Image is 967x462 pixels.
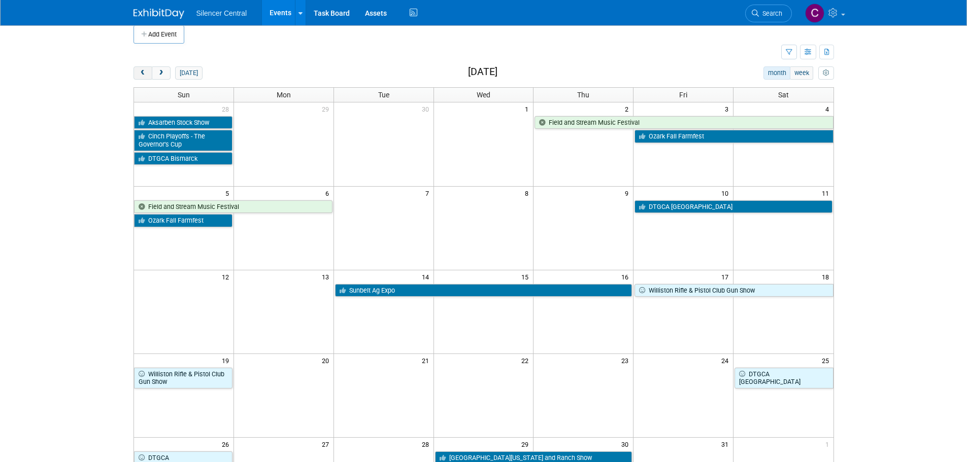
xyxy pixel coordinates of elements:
span: 7 [424,187,434,199]
span: Wed [477,91,490,99]
span: 4 [824,102,833,115]
span: 25 [821,354,833,367]
span: 2 [624,102,633,115]
span: 14 [421,270,434,283]
h2: [DATE] [468,66,497,78]
button: next [152,66,171,80]
a: Field and Stream Music Festival [134,200,332,214]
i: Personalize Calendar [823,70,829,77]
a: DTGCA Bismarck [134,152,232,165]
span: 28 [221,102,234,115]
span: 15 [520,270,533,283]
span: Search [759,10,782,17]
span: 31 [720,438,733,450]
span: 26 [221,438,234,450]
span: 30 [421,102,434,115]
span: 12 [221,270,234,283]
a: Aksarben Stock Show [134,116,232,129]
span: Fri [679,91,687,99]
a: Ozark Fall Farmfest [635,130,833,143]
span: 28 [421,438,434,450]
span: 9 [624,187,633,199]
span: 29 [321,102,334,115]
span: 3 [724,102,733,115]
span: 23 [620,354,633,367]
span: 10 [720,187,733,199]
span: 18 [821,270,833,283]
img: Cade Cox [805,4,824,23]
span: Sat [778,91,789,99]
span: Sun [178,91,190,99]
span: 24 [720,354,733,367]
img: ExhibitDay [134,9,184,19]
span: 29 [520,438,533,450]
a: Cinch Playoffs - The Governor’s Cup [134,130,232,151]
a: Ozark Fall Farmfest [134,214,232,227]
a: Field and Stream Music Festival [535,116,833,129]
span: 21 [421,354,434,367]
span: Thu [577,91,589,99]
span: Mon [277,91,291,99]
span: 22 [520,354,533,367]
span: 19 [221,354,234,367]
a: Sunbelt Ag Expo [335,284,632,297]
button: prev [134,66,152,80]
button: myCustomButton [818,66,833,80]
span: 27 [321,438,334,450]
a: DTGCA [GEOGRAPHIC_DATA] [735,368,833,388]
button: [DATE] [175,66,202,80]
span: 1 [524,102,533,115]
a: Search [745,5,792,22]
span: 8 [524,187,533,199]
span: 20 [321,354,334,367]
span: 6 [324,187,334,199]
a: Williston Rifle & Pistol Club Gun Show [134,368,232,388]
span: 5 [224,187,234,199]
a: Williston Rifle & Pistol Club Gun Show [635,284,833,297]
button: month [763,66,790,80]
span: Tue [378,91,389,99]
span: 11 [821,187,833,199]
button: week [790,66,813,80]
span: 1 [824,438,833,450]
span: 17 [720,270,733,283]
span: 16 [620,270,633,283]
span: 30 [620,438,633,450]
span: Silencer Central [196,9,247,17]
button: Add Event [134,25,184,44]
a: DTGCA [GEOGRAPHIC_DATA] [635,200,832,214]
span: 13 [321,270,334,283]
